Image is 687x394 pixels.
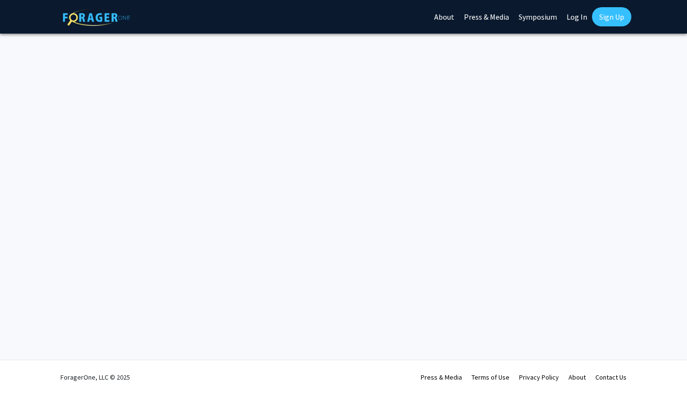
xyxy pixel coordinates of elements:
div: ForagerOne, LLC © 2025 [60,360,130,394]
a: Privacy Policy [519,373,559,382]
a: Contact Us [595,373,627,382]
a: Press & Media [421,373,462,382]
a: Terms of Use [472,373,509,382]
a: About [569,373,586,382]
img: ForagerOne Logo [63,9,130,26]
a: Sign Up [592,7,631,26]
